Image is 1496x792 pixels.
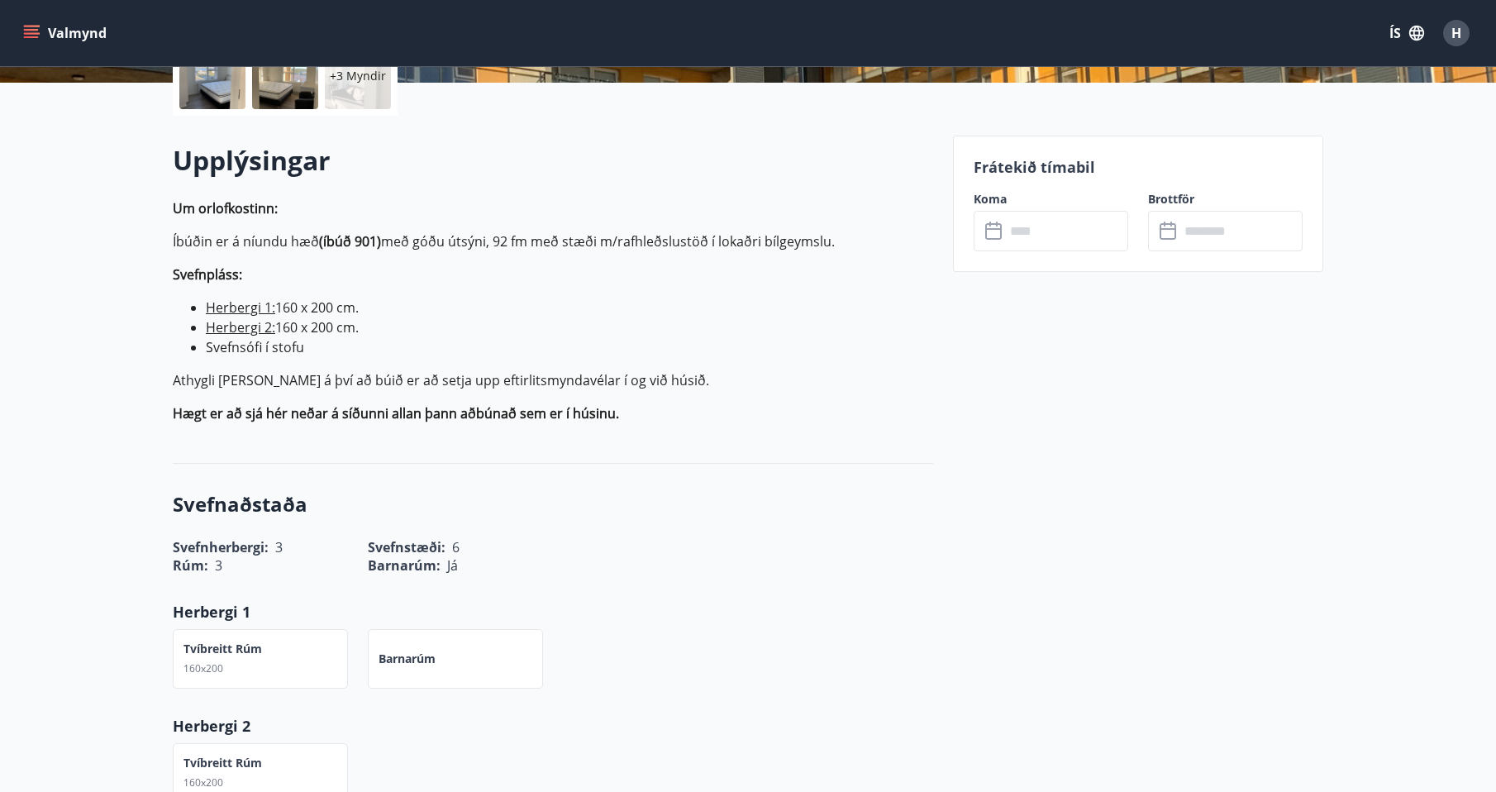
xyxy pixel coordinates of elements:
[173,231,933,251] p: Íbúðin er á níundu hæð með góðu útsýni, 92 fm með stæði m/rafhleðslustöð í lokaðri bílgeymslu.
[173,265,242,284] strong: Svefnpláss:
[173,556,208,575] span: Rúm :
[183,775,223,790] span: 160x200
[173,601,933,623] p: Herbergi 1
[447,556,458,575] span: Já
[206,317,933,337] li: 160 x 200 cm.
[1451,24,1461,42] span: H
[173,404,619,422] strong: Hægt er að sjá hér neðar á síðunni allan þann aðbúnað sem er í húsinu.
[379,651,436,667] p: Barnarúm
[1436,13,1476,53] button: H
[173,370,933,390] p: Athygli [PERSON_NAME] á því að búið er að setja upp eftirlitsmyndavélar í og við húsið.
[1148,191,1303,208] label: Brottför
[206,298,275,317] ins: Herbergi 1:
[173,142,933,179] h2: Upplýsingar
[206,318,275,336] ins: Herbergi 2:
[974,156,1303,178] p: Frátekið tímabil
[173,490,933,518] h3: Svefnaðstaða
[319,232,381,250] strong: (íbúð 901)
[974,191,1128,208] label: Koma
[206,337,933,357] li: Svefnsófi í stofu
[1380,18,1433,48] button: ÍS
[173,199,278,217] strong: Um orlofkostinn:
[368,556,441,575] span: Barnarúm :
[183,661,223,675] span: 160x200
[215,556,222,575] span: 3
[173,715,933,737] p: Herbergi 2
[20,18,113,48] button: menu
[206,298,933,317] li: 160 x 200 cm.
[330,68,386,84] p: +3 Myndir
[183,641,262,657] p: Tvíbreitt rúm
[183,755,262,771] p: Tvíbreitt rúm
